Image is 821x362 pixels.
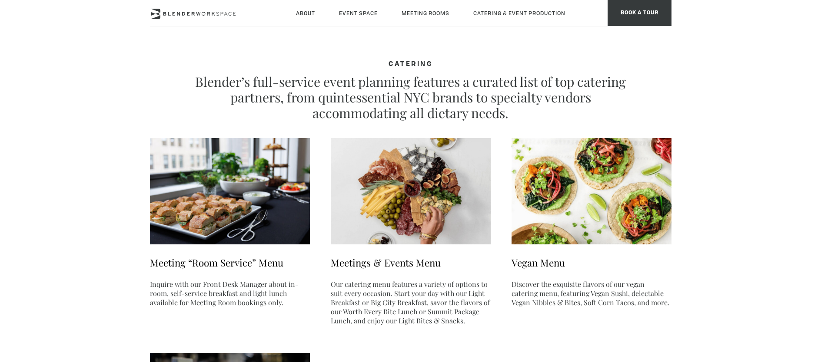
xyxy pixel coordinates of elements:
[150,256,283,269] a: Meeting “Room Service” Menu
[512,280,671,307] p: Discover the exquisite flavors of our vegan catering menu, featuring Vegan Sushi, delectable Vega...
[193,61,628,69] h4: CATERING
[512,256,565,269] a: Vegan Menu
[150,280,310,307] p: Inquire with our Front Desk Manager about in-room, self-service breakfast and light lunch availab...
[193,74,628,121] p: Blender’s full-service event planning features a curated list of top catering partners, from quin...
[331,256,441,269] a: Meetings & Events Menu
[331,280,491,325] p: Our catering menu features a variety of options to suit every occasion. Start your day with our L...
